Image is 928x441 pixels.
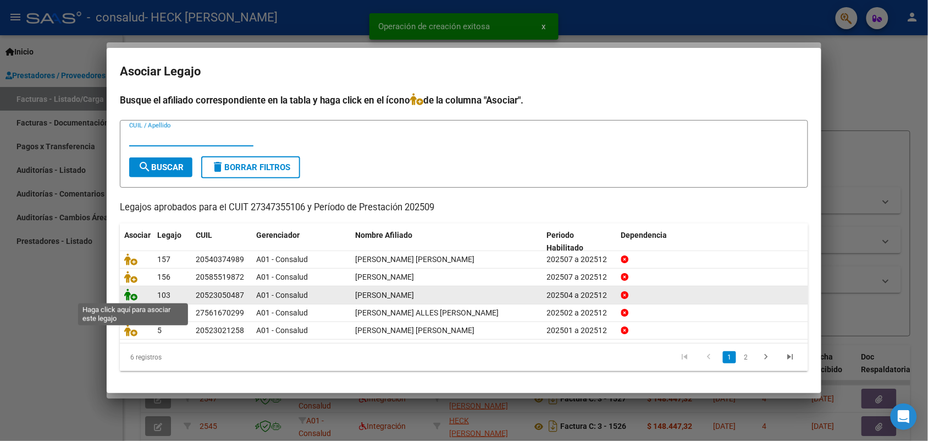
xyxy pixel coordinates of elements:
[621,231,667,239] span: Dependencia
[355,326,474,335] span: BENITEZ NAHUEL AGUSTIN
[355,273,414,281] span: REIS NATANAEL JUAN
[124,231,151,239] span: Asociar
[256,308,308,317] span: A01 - Consalud
[547,307,612,319] div: 202502 a 202512
[120,344,256,371] div: 6 registros
[211,160,224,173] mat-icon: delete
[756,351,777,363] a: go to next page
[547,271,612,284] div: 202507 a 202512
[780,351,801,363] a: go to last page
[157,308,162,317] span: 7
[256,326,308,335] span: A01 - Consalud
[256,231,300,239] span: Gerenciador
[157,326,162,335] span: 5
[355,308,499,317] span: STANG ALLES ISABELLA BELEN
[738,348,754,367] li: page 2
[157,231,181,239] span: Legajo
[675,351,695,363] a: go to first page
[256,273,308,281] span: A01 - Consalud
[256,291,308,300] span: A01 - Consalud
[196,289,244,302] div: 20523050487
[721,348,738,367] li: page 1
[120,61,808,82] h2: Asociar Legajo
[157,291,170,300] span: 103
[120,93,808,107] h4: Busque el afiliado correspondiente en la tabla y haga click en el ícono de la columna "Asociar".
[196,231,212,239] span: CUIL
[196,307,244,319] div: 27561670299
[129,157,192,177] button: Buscar
[891,404,917,430] div: Open Intercom Messenger
[157,273,170,281] span: 156
[138,162,184,172] span: Buscar
[723,351,736,363] a: 1
[256,255,308,264] span: A01 - Consalud
[617,224,809,260] datatable-header-cell: Dependencia
[153,224,191,260] datatable-header-cell: Legajo
[543,224,617,260] datatable-header-cell: Periodo Habilitado
[739,351,753,363] a: 2
[211,162,290,172] span: Borrar Filtros
[699,351,720,363] a: go to previous page
[547,231,584,252] span: Periodo Habilitado
[355,255,474,264] span: REIS KEVIN DIONEL
[355,291,414,300] span: DUARTE JUAN PABLO
[196,253,244,266] div: 20540374989
[120,224,153,260] datatable-header-cell: Asociar
[201,156,300,178] button: Borrar Filtros
[196,271,244,284] div: 20585519872
[196,324,244,337] div: 20523021258
[547,289,612,302] div: 202504 a 202512
[351,224,543,260] datatable-header-cell: Nombre Afiliado
[252,224,351,260] datatable-header-cell: Gerenciador
[157,255,170,264] span: 157
[120,201,808,215] p: Legajos aprobados para el CUIT 27347355106 y Período de Prestación 202509
[547,324,612,337] div: 202501 a 202512
[191,224,252,260] datatable-header-cell: CUIL
[547,253,612,266] div: 202507 a 202512
[138,160,151,173] mat-icon: search
[355,231,412,239] span: Nombre Afiliado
